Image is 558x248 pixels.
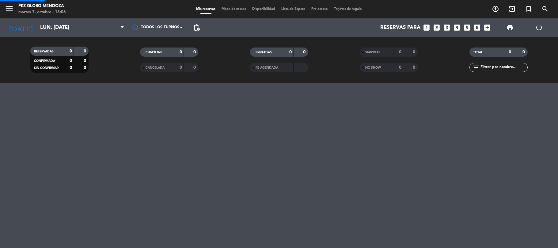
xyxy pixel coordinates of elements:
[365,51,380,54] span: SERVIDAS
[5,4,14,13] i: menu
[506,24,514,31] span: print
[84,59,87,63] strong: 0
[331,7,365,11] span: Tarjetas de regalo
[180,65,182,70] strong: 0
[84,66,87,70] strong: 0
[423,24,431,32] i: looks_one
[524,18,553,37] div: LOG OUT
[193,7,218,11] span: Mis reservas
[278,7,308,11] span: Lista de Espera
[509,50,511,54] strong: 0
[541,5,549,13] i: search
[256,66,278,69] span: RE AGENDADA
[289,50,292,54] strong: 0
[146,66,165,69] span: CANCELADA
[433,24,441,32] i: looks_two
[492,5,499,13] i: add_circle_outline
[522,50,526,54] strong: 0
[34,67,59,70] span: SIN CONFIRMAR
[18,3,66,9] div: Pez Globo Mendoza
[256,51,272,54] span: SENTADAS
[399,65,401,70] strong: 0
[18,9,66,15] div: martes 7. octubre - 18:06
[5,21,37,34] i: [DATE]
[34,50,54,53] span: RESERVADAS
[193,50,197,54] strong: 0
[5,4,14,15] button: menu
[70,66,72,70] strong: 0
[193,65,197,70] strong: 0
[57,24,64,31] i: arrow_drop_down
[180,50,182,54] strong: 0
[480,64,527,71] input: Filtrar por nombre...
[34,59,55,63] span: CONFIRMADA
[308,7,331,11] span: Pre-acceso
[473,64,480,71] i: filter_list
[380,25,420,31] span: Reservas para
[365,66,381,69] span: NO SHOW
[508,5,516,13] i: exit_to_app
[146,51,162,54] span: CHECK INS
[535,24,543,31] i: power_settings_new
[413,50,416,54] strong: 0
[473,51,483,54] span: TOTAL
[413,65,416,70] strong: 0
[525,5,532,13] i: turned_in_not
[483,24,491,32] i: add_box
[84,49,87,53] strong: 0
[303,50,307,54] strong: 0
[249,7,278,11] span: Disponibilidad
[218,7,249,11] span: Mapa de mesas
[399,50,401,54] strong: 0
[193,24,200,31] span: pending_actions
[443,24,451,32] i: looks_3
[453,24,461,32] i: looks_4
[70,49,72,53] strong: 0
[473,24,481,32] i: looks_6
[463,24,471,32] i: looks_5
[70,59,72,63] strong: 0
